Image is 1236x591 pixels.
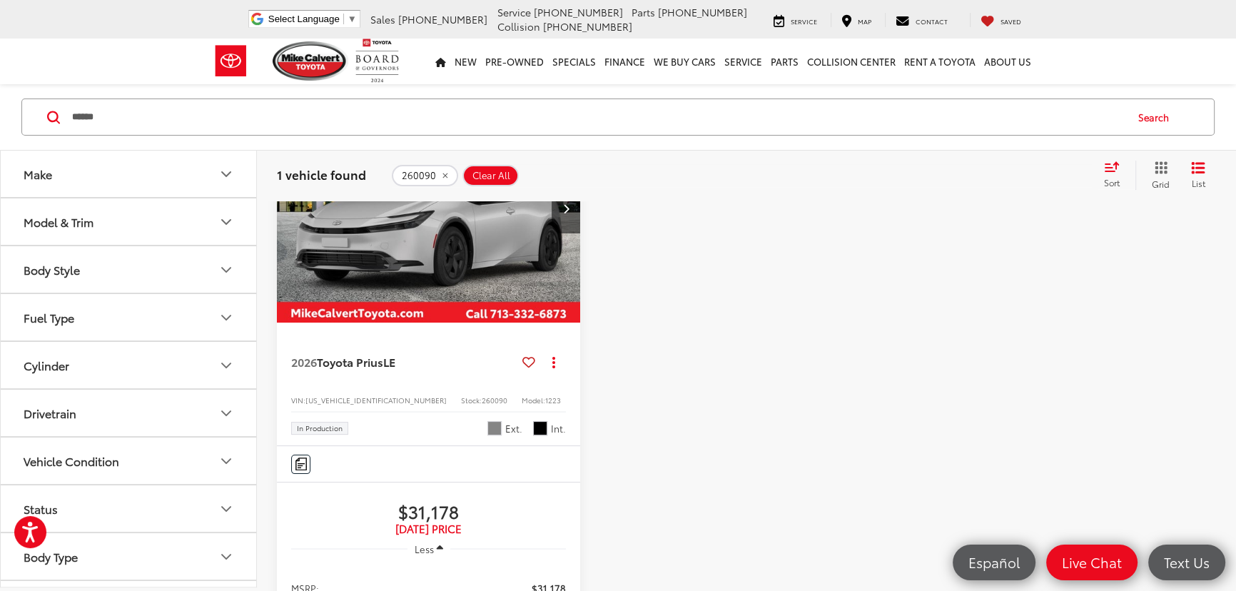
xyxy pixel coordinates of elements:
[291,455,310,474] button: Comments
[218,357,235,374] div: Cylinder
[297,425,343,432] span: In Production
[858,16,871,26] span: Map
[1001,16,1021,26] span: Saved
[1180,161,1216,189] button: List View
[305,395,447,405] span: [US_VEHICLE_IDENTIFICATION_NUMBER]
[276,94,582,323] div: 2026 Toyota Prius LE 0
[551,422,566,435] span: Int.
[472,169,510,181] span: Clear All
[1,486,258,532] button: StatusStatus
[1135,161,1180,189] button: Grid View
[218,453,235,470] div: Vehicle Condition
[522,395,545,405] span: Model:
[1,151,258,198] button: MakeMake
[370,12,395,26] span: Sales
[291,500,566,522] span: $31,178
[71,100,1125,134] input: Search by Make, Model, or Keyword
[497,5,531,19] span: Service
[980,39,1035,84] a: About Us
[204,38,258,84] img: Toyota
[218,213,235,231] div: Model & Trim
[1,438,258,485] button: Vehicle ConditionVehicle Condition
[1125,99,1190,135] button: Search
[1152,177,1170,189] span: Grid
[1104,176,1120,188] span: Sort
[541,350,566,375] button: Actions
[450,39,481,84] a: New
[24,311,74,325] div: Fuel Type
[291,522,566,536] span: [DATE] PRICE
[481,39,548,84] a: Pre-Owned
[970,13,1032,27] a: My Saved Vehicles
[831,13,882,27] a: Map
[1148,545,1225,580] a: Text Us
[953,545,1035,580] a: Español
[803,39,900,84] a: Collision Center
[658,5,747,19] span: [PHONE_NUMBER]
[218,548,235,565] div: Body Type
[1097,161,1135,189] button: Select sort value
[343,14,344,24] span: ​
[218,405,235,422] div: Drivetrain
[1191,176,1205,188] span: List
[431,39,450,84] a: Home
[482,395,507,405] span: 260090
[276,94,582,323] img: 2026 Toyota Prius LE FWD
[720,39,766,84] a: Service
[1,343,258,389] button: CylinderCylinder
[552,183,580,233] button: Next image
[24,550,78,564] div: Body Type
[487,421,502,435] span: Cutting Edge
[1046,545,1138,580] a: Live Chat
[916,16,948,26] span: Contact
[402,169,436,181] span: 260090
[218,261,235,278] div: Body Style
[273,41,348,81] img: Mike Calvert Toyota
[1,534,258,580] button: Body TypeBody Type
[407,536,450,562] button: Less
[543,19,632,34] span: [PHONE_NUMBER]
[24,168,52,181] div: Make
[900,39,980,84] a: Rent a Toyota
[791,16,817,26] span: Service
[398,12,487,26] span: [PHONE_NUMBER]
[24,455,119,468] div: Vehicle Condition
[268,14,340,24] span: Select Language
[291,353,317,370] span: 2026
[291,354,517,370] a: 2026Toyota PriusLE
[462,164,519,186] button: Clear All
[600,39,649,84] a: Finance
[1055,553,1129,571] span: Live Chat
[24,216,93,229] div: Model & Trim
[552,356,555,368] span: dropdown dots
[24,359,69,373] div: Cylinder
[218,166,235,183] div: Make
[24,502,58,516] div: Status
[649,39,720,84] a: WE BUY CARS
[497,19,540,34] span: Collision
[1,295,258,341] button: Fuel TypeFuel Type
[763,13,828,27] a: Service
[383,353,395,370] span: LE
[505,422,522,435] span: Ext.
[291,395,305,405] span: VIN:
[24,263,80,277] div: Body Style
[317,353,383,370] span: Toyota Prius
[961,553,1027,571] span: Español
[533,421,547,435] span: Gradient Black
[218,309,235,326] div: Fuel Type
[277,166,366,183] span: 1 vehicle found
[24,407,76,420] div: Drivetrain
[461,395,482,405] span: Stock:
[415,542,434,555] span: Less
[885,13,958,27] a: Contact
[534,5,623,19] span: [PHONE_NUMBER]
[276,94,582,323] a: 2026 Toyota Prius LE FWD2026 Toyota Prius LE FWD2026 Toyota Prius LE FWD2026 Toyota Prius LE FWD
[632,5,655,19] span: Parts
[1,199,258,246] button: Model & TrimModel & Trim
[1,247,258,293] button: Body StyleBody Style
[548,39,600,84] a: Specials
[545,395,561,405] span: 1223
[218,500,235,517] div: Status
